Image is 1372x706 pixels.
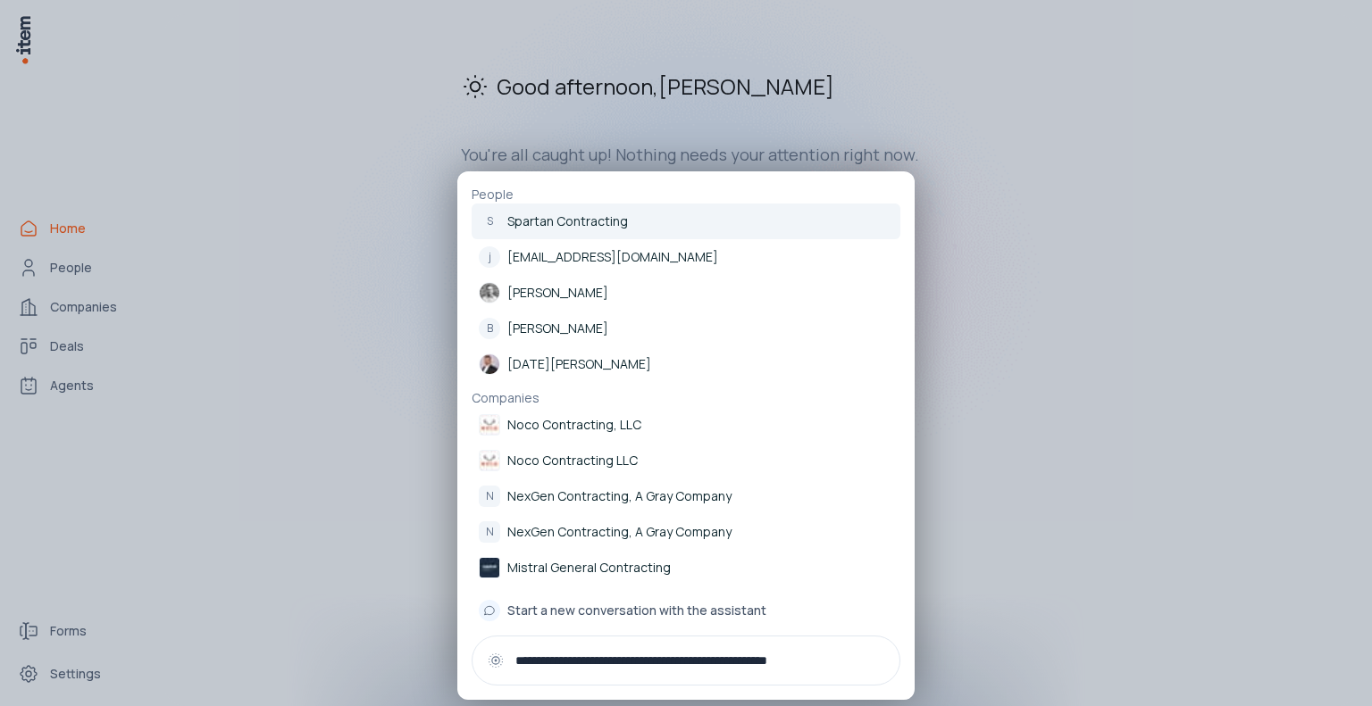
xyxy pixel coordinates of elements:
[507,248,718,266] p: [EMAIL_ADDRESS][DOMAIN_NAME]
[479,486,500,507] div: N
[507,487,732,505] p: NexGen Contracting, A Gray Company
[507,452,638,469] p: Noco Contracting LLC
[472,389,900,407] p: Companies
[472,275,900,311] a: [PERSON_NAME]
[457,171,915,700] div: PeopleSSpartan Contractingj[EMAIL_ADDRESS][DOMAIN_NAME]Jared Marinich[PERSON_NAME]B[PERSON_NAME]N...
[507,320,608,337] p: [PERSON_NAME]
[479,414,500,436] img: Noco Contracting, LLC
[507,523,732,541] p: NexGen Contracting, A Gray Company
[507,559,671,577] p: Mistral General Contracting
[472,239,900,275] a: j[EMAIL_ADDRESS][DOMAIN_NAME]
[507,212,628,230] p: Spartan Contracting
[472,407,900,443] a: Noco Contracting, LLC
[507,284,608,302] p: [PERSON_NAME]
[472,186,900,203] p: People
[479,353,500,375] img: Noel Munoz
[507,416,641,434] p: Noco Contracting, LLC
[472,478,900,514] a: NNexGen Contracting, A Gray Company
[479,282,500,303] img: Jared Marinich
[472,514,900,550] a: NNexGen Contracting, A Gray Company
[479,450,500,471] img: Noco Contracting LLC
[472,311,900,346] a: B[PERSON_NAME]
[479,211,500,232] div: S
[479,521,500,543] div: N
[472,550,900,586] a: Mistral General Contracting
[507,355,651,373] p: [DATE][PERSON_NAME]
[472,443,900,478] a: Noco Contracting LLC
[479,318,500,339] div: B
[479,557,500,578] img: Mistral General Contracting
[472,203,900,239] a: SSpartan Contracting
[479,246,500,268] div: j
[472,346,900,382] a: [DATE][PERSON_NAME]
[472,593,900,628] button: Start a new conversation with the assistant
[507,602,766,619] span: Start a new conversation with the assistant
